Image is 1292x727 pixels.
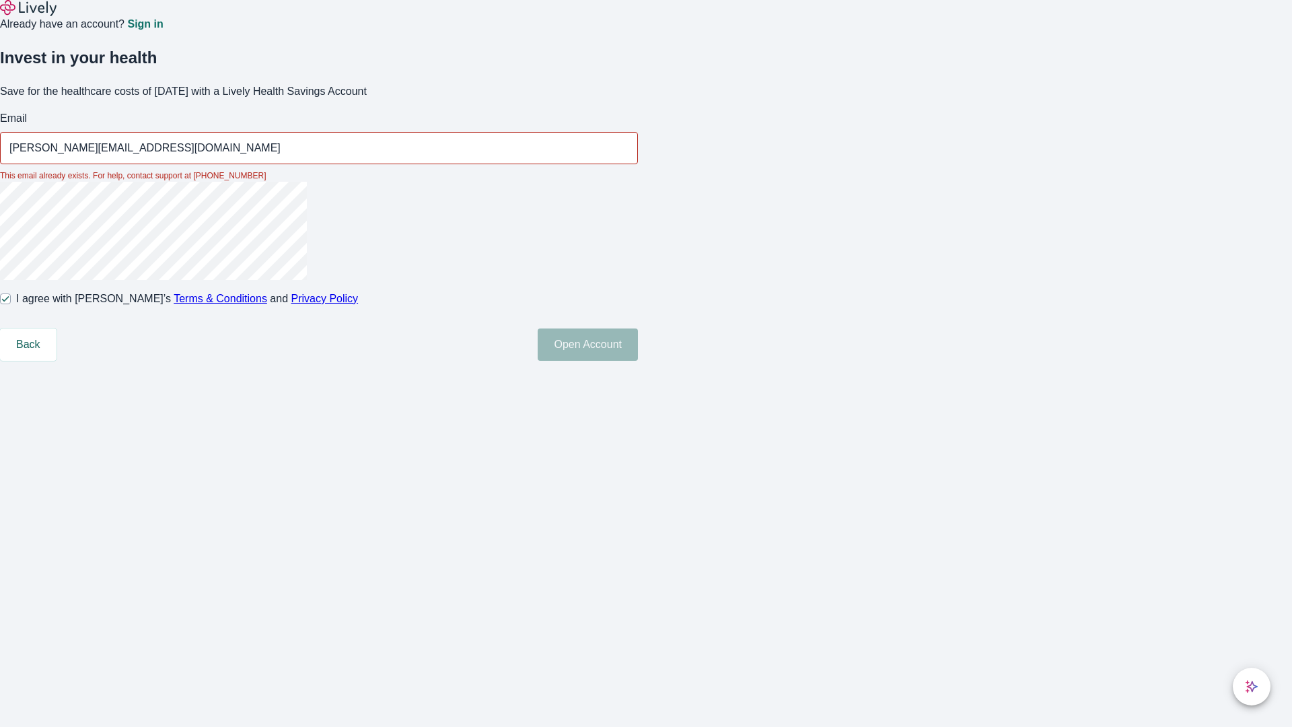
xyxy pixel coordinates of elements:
span: I agree with [PERSON_NAME]’s and [16,291,358,307]
a: Privacy Policy [291,293,359,304]
a: Terms & Conditions [174,293,267,304]
svg: Lively AI Assistant [1245,680,1258,693]
a: Sign in [127,19,163,30]
button: chat [1233,668,1270,705]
